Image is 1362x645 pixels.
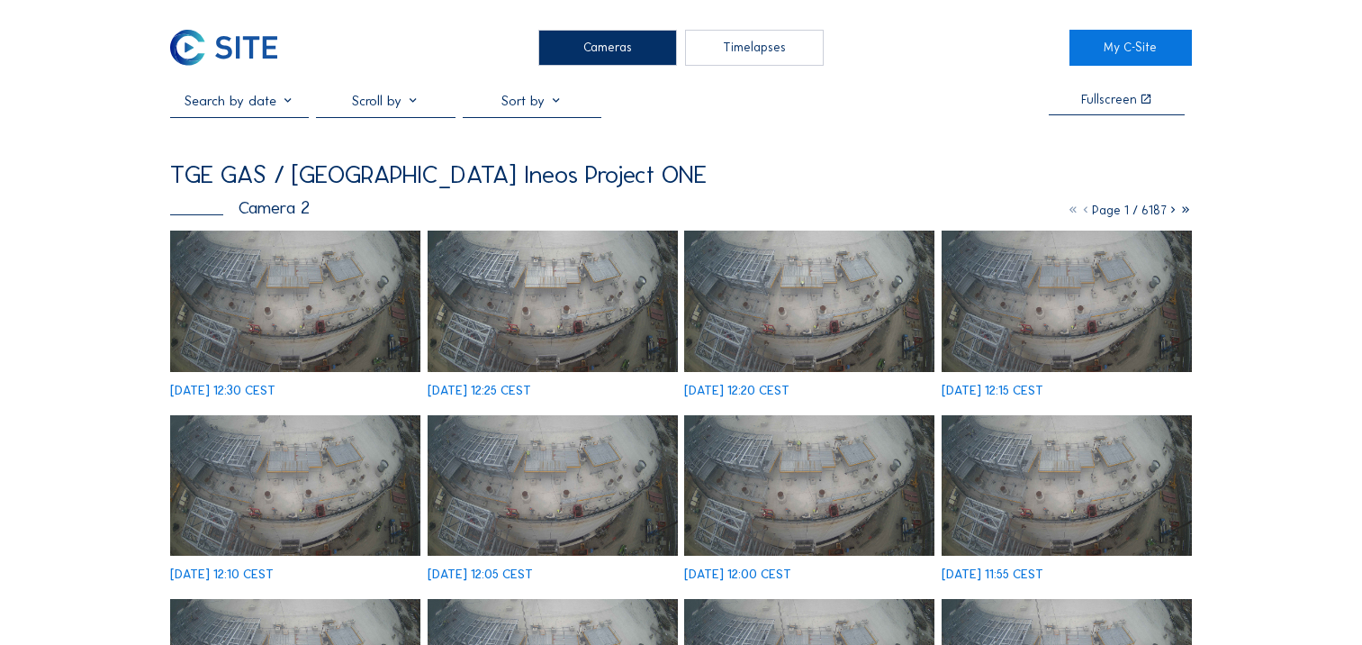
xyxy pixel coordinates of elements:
[538,30,677,66] div: Cameras
[684,385,789,397] div: [DATE] 12:20 CEST
[685,30,824,66] div: Timelapses
[170,385,275,397] div: [DATE] 12:30 CEST
[942,568,1043,581] div: [DATE] 11:55 CEST
[942,231,1192,371] img: image_53079576
[170,92,309,109] input: Search by date 󰅀
[170,30,293,66] a: C-SITE Logo
[170,30,277,66] img: C-SITE Logo
[170,162,707,187] div: TGE GAS / [GEOGRAPHIC_DATA] Ineos Project ONE
[428,415,678,556] img: image_53079341
[428,568,533,581] div: [DATE] 12:05 CEST
[428,231,678,371] img: image_53079816
[1092,203,1167,218] span: Page 1 / 6187
[942,415,1192,556] img: image_53079082
[942,385,1043,397] div: [DATE] 12:15 CEST
[1081,94,1137,106] div: Fullscreen
[170,568,274,581] div: [DATE] 12:10 CEST
[428,385,531,397] div: [DATE] 12:25 CEST
[684,231,934,371] img: image_53079746
[170,415,420,556] img: image_53079405
[684,568,791,581] div: [DATE] 12:00 CEST
[684,415,934,556] img: image_53079164
[170,231,420,371] img: image_53079983
[1069,30,1192,66] a: My C-Site
[170,199,310,217] div: Camera 2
